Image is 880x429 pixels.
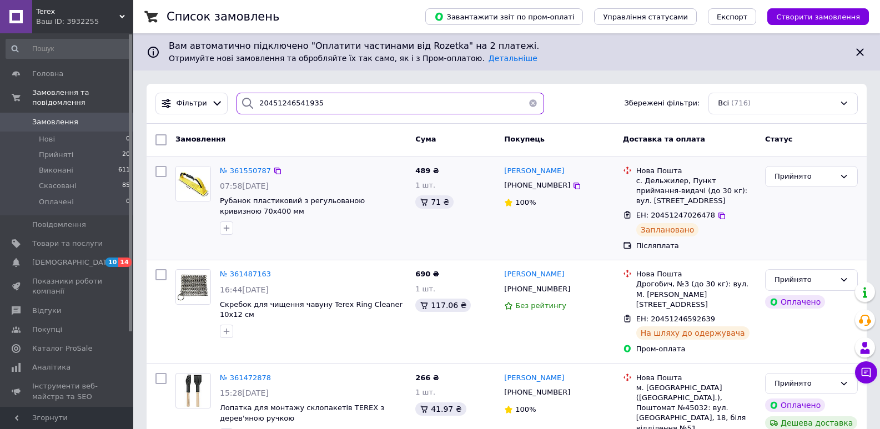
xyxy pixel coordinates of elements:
a: Детальніше [489,54,537,63]
div: 117.06 ₴ [415,299,471,312]
span: 14 [118,258,131,267]
span: [PERSON_NAME] [504,166,564,175]
button: Експорт [708,8,757,25]
span: Замовлення та повідомлення [32,88,133,108]
span: Завантажити звіт по пром-оплаті [434,12,574,22]
div: Нова Пошта [636,166,756,176]
a: Фото товару [175,166,211,201]
span: Отримуйте нові замовлення та обробляйте їх так само, як і з Пром-оплатою. [169,54,537,63]
div: Оплачено [765,398,825,412]
div: Заплановано [636,223,699,236]
button: Завантажити звіт по пром-оплаті [425,8,583,25]
span: Замовлення [32,117,78,127]
span: 489 ₴ [415,166,439,175]
a: Створити замовлення [756,12,869,21]
a: Скребок для чищення чавуну Terex Ring Cleaner 10х12 см [220,300,403,319]
button: Очистить [522,93,544,114]
button: Управління статусами [594,8,697,25]
div: Нова Пошта [636,269,756,279]
span: (716) [731,99,751,107]
div: На шляху до одержувача [636,326,750,340]
span: Покупець [504,135,545,143]
button: Чат з покупцем [855,361,877,383]
span: Скасовані [39,181,77,191]
a: № 361550787 [220,166,271,175]
span: 611 [118,165,130,175]
h1: Список замовлень [167,10,279,23]
span: [PHONE_NUMBER] [504,285,570,293]
div: 71 ₴ [415,195,454,209]
div: Ваш ID: 3932255 [36,17,133,27]
span: ЕН: 20451246592639 [636,315,715,323]
input: Пошук за номером замовлення, ПІБ покупця, номером телефону, Email, номером накладної [237,93,544,114]
a: Фото товару [175,269,211,305]
span: 1 шт. [415,388,435,396]
span: Виконані [39,165,73,175]
span: Замовлення [175,135,225,143]
button: Створити замовлення [767,8,869,25]
span: Нові [39,134,55,144]
span: Відгуки [32,306,61,316]
span: Збережені фільтри: [624,98,700,109]
span: Статус [765,135,793,143]
span: Створити замовлення [776,13,860,21]
span: 07:58[DATE] [220,181,269,190]
span: 266 ₴ [415,374,439,382]
span: Інструменти веб-майстра та SEO [32,381,103,401]
a: [PERSON_NAME] [504,269,564,280]
span: Вам автоматично підключено "Оплатити частинами від Rozetka" на 2 платежі. [169,40,844,53]
div: Дрогобич, №3 (до 30 кг): вул. М. [PERSON_NAME][STREET_ADDRESS] [636,279,756,310]
input: Пошук [6,39,131,59]
span: 100% [515,198,536,206]
div: Нова Пошта [636,373,756,383]
span: Прийняті [39,150,73,160]
span: 0 [126,134,130,144]
span: [PERSON_NAME] [504,374,564,382]
img: Фото товару [176,166,210,201]
span: Повідомлення [32,220,86,230]
span: 16:44[DATE] [220,285,269,294]
span: ЕН: 20451247026478 [636,211,715,219]
a: Лопатка для монтажу склопакетів TEREX з дерев'яною ручкою [220,403,384,422]
span: 100% [515,405,536,413]
a: Рубанок пластиковий з регульованою кривизною 70х400 мм [220,196,365,215]
span: Оплачені [39,197,74,207]
span: 0 [126,197,130,207]
img: Фото товару [182,374,205,408]
span: Доставка та оплата [623,135,705,143]
span: [PHONE_NUMBER] [504,388,570,396]
span: Без рейтингу [515,301,566,310]
span: Фільтри [177,98,207,109]
span: Товари та послуги [32,239,103,249]
span: 10 [105,258,118,267]
span: [PHONE_NUMBER] [504,181,570,189]
span: [DEMOGRAPHIC_DATA] [32,258,114,268]
a: Фото товару [175,373,211,408]
span: 1 шт. [415,181,435,189]
span: Управління статусами [603,13,688,21]
span: 15:28[DATE] [220,388,269,397]
div: 41.97 ₴ [415,402,466,416]
span: 20 [122,150,130,160]
span: [PERSON_NAME] [504,270,564,278]
a: [PERSON_NAME] [504,166,564,176]
div: Прийнято [775,171,835,183]
a: № 361472878 [220,374,271,382]
a: № 361487163 [220,270,271,278]
div: Післяплата [636,241,756,251]
span: Головна [32,69,63,79]
span: Каталог ProSale [32,344,92,354]
div: Прийнято [775,378,835,390]
span: Експорт [717,13,748,21]
div: Оплачено [765,295,825,309]
div: с. Дельжилер, Пункт приймання-видачі (до 30 кг): вул. [STREET_ADDRESS] [636,176,756,206]
div: Прийнято [775,274,835,286]
span: Terex [36,7,119,17]
span: Всі [718,98,729,109]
